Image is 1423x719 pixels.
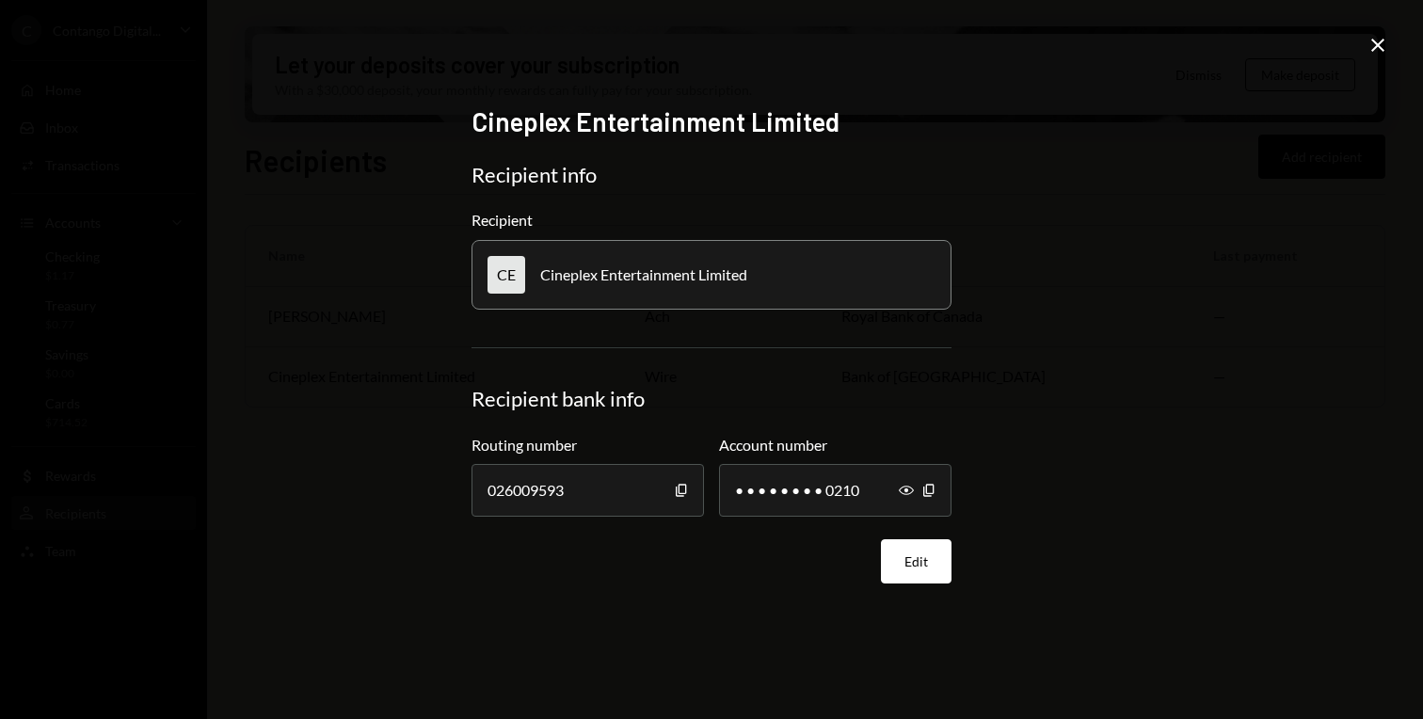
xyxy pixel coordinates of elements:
[719,464,951,517] div: • • • • • • • • 0210
[472,464,704,517] div: 026009593
[488,256,525,294] div: CE
[472,211,951,229] div: Recipient
[472,386,951,412] div: Recipient bank info
[472,162,951,188] div: Recipient info
[540,265,747,283] div: Cineplex Entertainment Limited
[472,434,704,456] label: Routing number
[719,434,951,456] label: Account number
[881,539,951,583] button: Edit
[472,104,951,140] h2: Cineplex Entertainment Limited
